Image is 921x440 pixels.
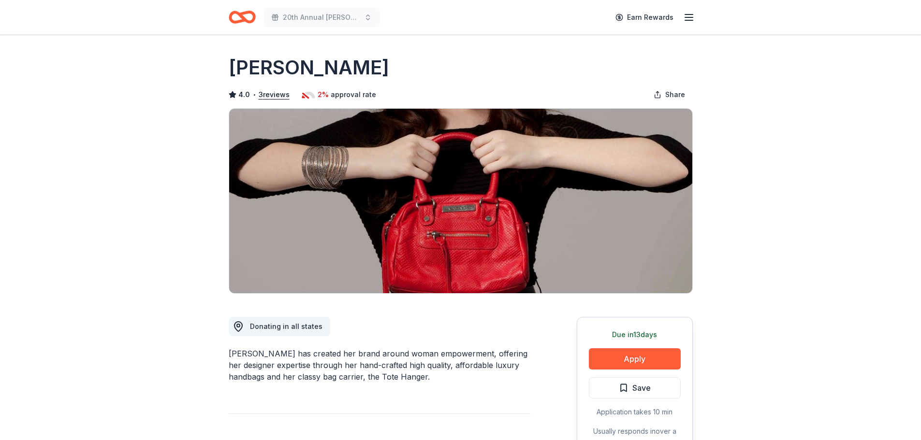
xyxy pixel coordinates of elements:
[589,348,681,369] button: Apply
[589,377,681,398] button: Save
[318,89,329,100] span: 2%
[589,329,681,341] div: Due in 13 days
[632,382,651,394] span: Save
[610,9,679,26] a: Earn Rewards
[252,91,256,99] span: •
[263,8,380,27] button: 20th Annual [PERSON_NAME] Memorial Golf Tournament
[229,54,389,81] h1: [PERSON_NAME]
[238,89,250,100] span: 4.0
[229,109,692,293] img: Image for Jacki Easlick
[589,406,681,418] div: Application takes 10 min
[229,6,256,28] a: Home
[250,322,322,330] span: Donating in all states
[229,348,530,383] div: [PERSON_NAME] has created her brand around woman empowerment, offering her designer expertise thr...
[259,89,290,100] button: 3reviews
[331,89,376,100] span: approval rate
[665,89,685,100] span: Share
[646,85,693,104] button: Share
[283,12,360,23] span: 20th Annual [PERSON_NAME] Memorial Golf Tournament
